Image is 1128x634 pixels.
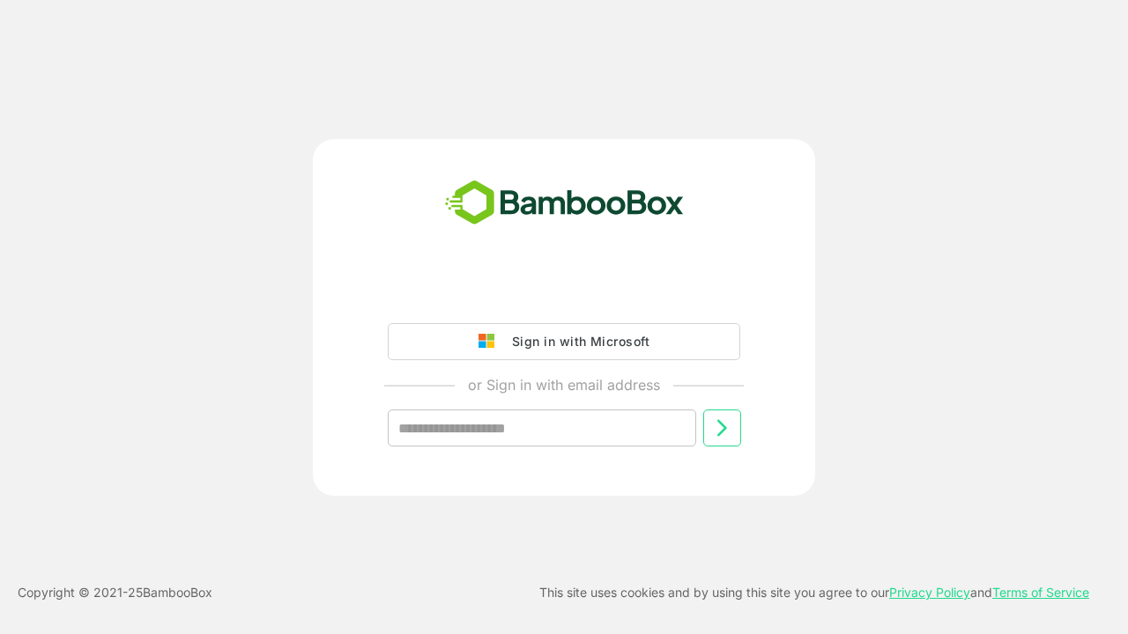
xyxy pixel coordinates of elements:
p: This site uses cookies and by using this site you agree to our and [539,582,1089,603]
button: Sign in with Microsoft [388,323,740,360]
a: Privacy Policy [889,585,970,600]
p: or Sign in with email address [468,374,660,395]
img: bamboobox [435,174,694,232]
img: google [479,334,503,350]
div: Sign in with Microsoft [503,330,649,353]
p: Copyright © 2021- 25 BambooBox [18,582,212,603]
a: Terms of Service [992,585,1089,600]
